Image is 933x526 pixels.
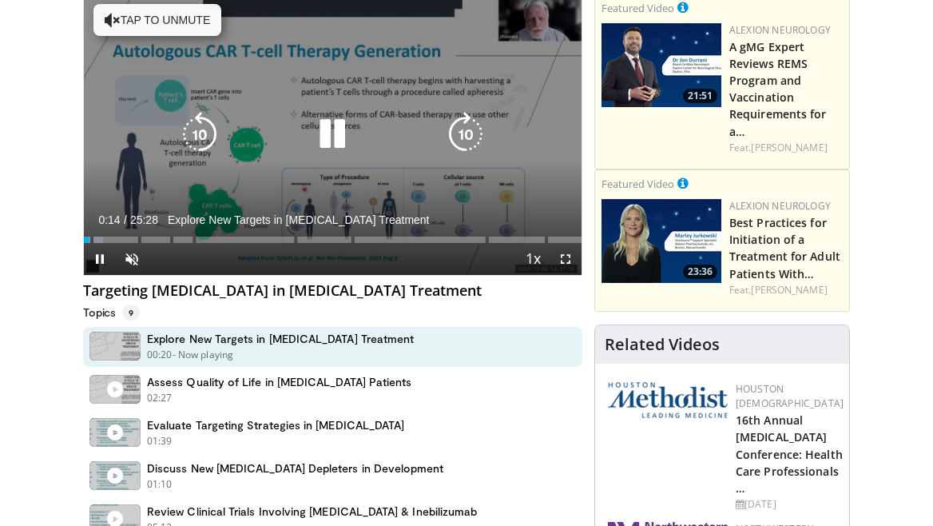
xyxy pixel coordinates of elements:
[124,213,127,226] span: /
[605,335,720,354] h4: Related Videos
[751,141,827,154] a: [PERSON_NAME]
[147,375,411,389] h4: Assess Quality of Life in [MEDICAL_DATA] Patients
[601,177,674,191] small: Featured Video
[729,215,840,281] a: Best Practices for Initiation of a Treatment for Adult Patients With…
[601,23,721,107] img: 1526bf50-c14a-4ee6-af9f-da835a6371ef.png.150x105_q85_crop-smart_upscale.png
[84,243,116,275] button: Pause
[550,243,582,275] button: Fullscreen
[168,213,430,227] span: Explore New Targets in [MEDICAL_DATA] Treatment
[83,305,140,321] p: Topics
[729,199,831,213] a: Alexion Neurology
[83,282,582,300] h4: Targeting [MEDICAL_DATA] in [MEDICAL_DATA] Treatment
[729,23,831,37] a: Alexion Neurology
[147,461,444,476] h4: Discuss New [MEDICAL_DATA] Depleters in Development
[683,89,717,103] span: 21:51
[608,382,728,418] img: 5e4488cc-e109-4a4e-9fd9-73bb9237ee91.png.150x105_q85_autocrop_double_scale_upscale_version-0.2.png
[147,477,173,492] p: 01:10
[601,1,674,15] small: Featured Video
[729,141,843,155] div: Feat.
[518,243,550,275] button: Playback Rate
[173,348,234,362] p: - Now playing
[147,418,404,432] h4: Evaluate Targeting Strategies in [MEDICAL_DATA]
[130,213,158,226] span: 25:28
[122,305,140,321] span: 9
[729,39,827,139] a: A gMG Expert Reviews REMS Program and Vaccination Requirements for a…
[147,434,173,448] p: 01:39
[147,504,477,519] h4: Review Clinical Trials Involving [MEDICAL_DATA] & Inebilizumab
[147,332,414,346] h4: Explore New Targets in [MEDICAL_DATA] Treatment
[751,283,827,297] a: [PERSON_NAME]
[736,382,844,410] a: Houston [DEMOGRAPHIC_DATA]
[147,348,173,362] p: 00:20
[93,4,221,36] button: Tap to unmute
[601,199,721,283] img: f0e261a4-3866-41fc-89a8-f2b6ccf33499.png.150x105_q85_crop-smart_upscale.png
[729,283,843,297] div: Feat.
[601,23,721,107] a: 21:51
[84,237,582,243] div: Progress Bar
[736,497,844,512] div: [DATE]
[147,391,173,405] p: 02:27
[116,243,148,275] button: Unmute
[683,265,717,279] span: 23:36
[601,199,721,283] a: 23:36
[98,213,120,226] span: 0:14
[736,412,843,495] a: 16th Annual [MEDICAL_DATA] Conference: Health Care Professionals …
